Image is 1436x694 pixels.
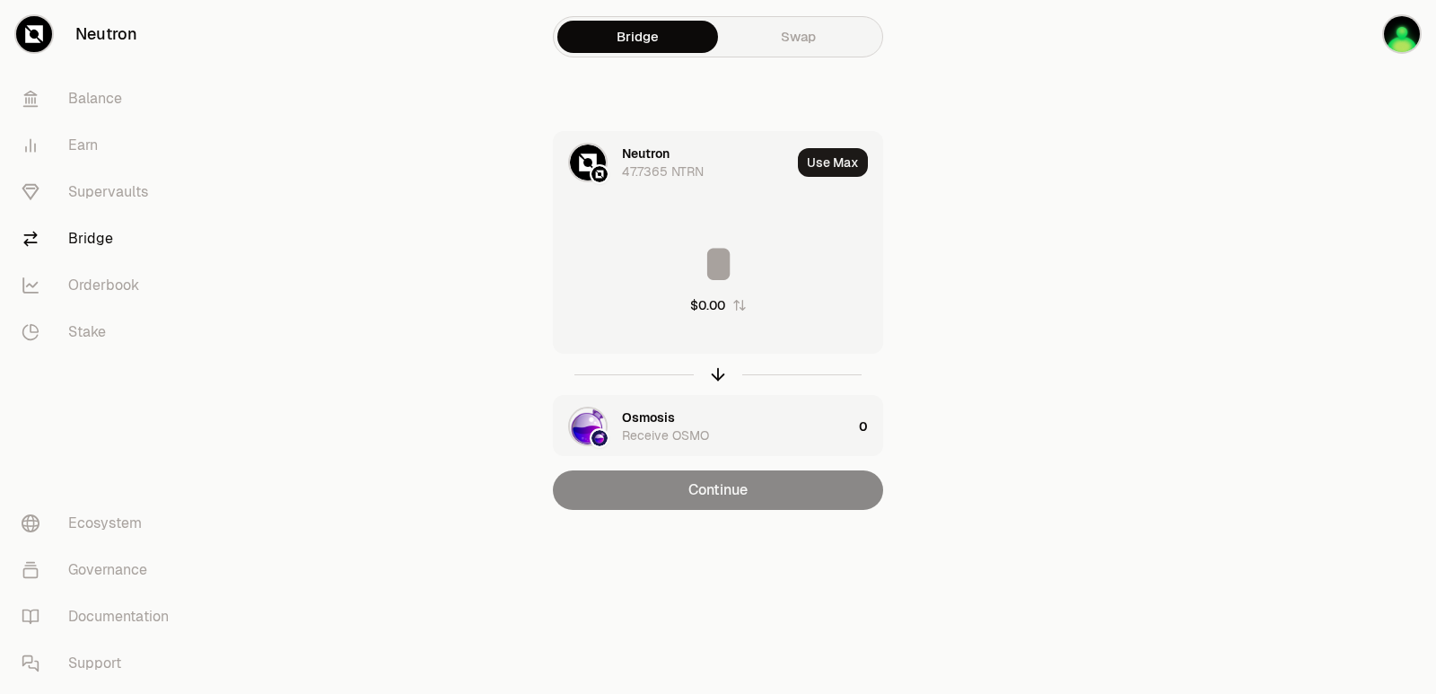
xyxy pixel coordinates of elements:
[1384,16,1420,52] img: sandy mercy
[591,430,608,446] img: Osmosis Logo
[7,547,194,593] a: Governance
[798,148,868,177] button: Use Max
[859,396,882,457] div: 0
[622,163,704,180] div: 47.7365 NTRN
[7,593,194,640] a: Documentation
[7,169,194,215] a: Supervaults
[622,145,670,163] div: Neutron
[690,296,747,314] button: $0.00
[591,166,608,182] img: Neutron Logo
[7,309,194,356] a: Stake
[554,396,882,457] button: OSMO LogoOsmosis LogoOsmosisReceive OSMO0
[7,262,194,309] a: Orderbook
[7,500,194,547] a: Ecosystem
[554,396,852,457] div: OSMO LogoOsmosis LogoOsmosisReceive OSMO
[7,122,194,169] a: Earn
[622,426,709,444] div: Receive OSMO
[718,21,879,53] a: Swap
[7,640,194,687] a: Support
[690,296,725,314] div: $0.00
[622,408,675,426] div: Osmosis
[570,145,606,180] img: NTRN Logo
[557,21,718,53] a: Bridge
[7,75,194,122] a: Balance
[7,215,194,262] a: Bridge
[554,132,791,193] div: NTRN LogoNeutron LogoNeutron47.7365 NTRN
[570,408,606,444] img: OSMO Logo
